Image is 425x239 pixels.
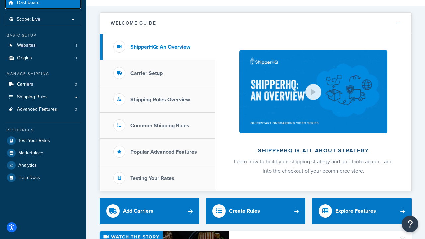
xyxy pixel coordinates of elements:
a: Origins1 [5,52,81,64]
span: Learn how to build your shipping strategy and put it into action… and into the checkout of your e... [234,158,393,175]
h3: Carrier Setup [130,70,163,76]
span: Scope: Live [17,17,40,22]
h3: Testing Your Rates [130,175,174,181]
a: Carriers0 [5,78,81,91]
h3: Shipping Rules Overview [130,97,190,103]
span: 1 [76,55,77,61]
li: Advanced Features [5,103,81,116]
div: Basic Setup [5,33,81,38]
span: Origins [17,55,32,61]
span: Shipping Rules [17,94,48,100]
a: Websites1 [5,40,81,52]
span: 0 [75,107,77,112]
button: Open Resource Center [402,216,418,232]
span: Help Docs [18,175,40,181]
span: Test Your Rates [18,138,50,144]
a: Analytics [5,159,81,171]
h3: ShipperHQ: An Overview [130,44,190,50]
a: Help Docs [5,172,81,184]
span: Marketplace [18,150,43,156]
a: Shipping Rules [5,91,81,103]
h2: Welcome Guide [111,21,156,26]
div: Resources [5,127,81,133]
a: Explore Features [312,198,412,224]
a: Marketplace [5,147,81,159]
span: Carriers [17,82,33,87]
div: Explore Features [335,206,376,216]
span: Analytics [18,163,37,168]
div: Add Carriers [123,206,153,216]
h3: Common Shipping Rules [130,123,189,129]
a: Add Carriers [100,198,199,224]
li: Origins [5,52,81,64]
div: Manage Shipping [5,71,81,77]
div: Create Rules [229,206,260,216]
li: Carriers [5,78,81,91]
a: Advanced Features0 [5,103,81,116]
span: Advanced Features [17,107,57,112]
button: Welcome Guide [100,13,411,34]
h2: ShipperHQ is all about strategy [233,148,394,154]
span: 1 [76,43,77,48]
span: 0 [75,82,77,87]
img: ShipperHQ is all about strategy [239,50,387,133]
li: Websites [5,40,81,52]
span: Websites [17,43,36,48]
a: Create Rules [206,198,305,224]
h3: Popular Advanced Features [130,149,197,155]
a: Test Your Rates [5,135,81,147]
